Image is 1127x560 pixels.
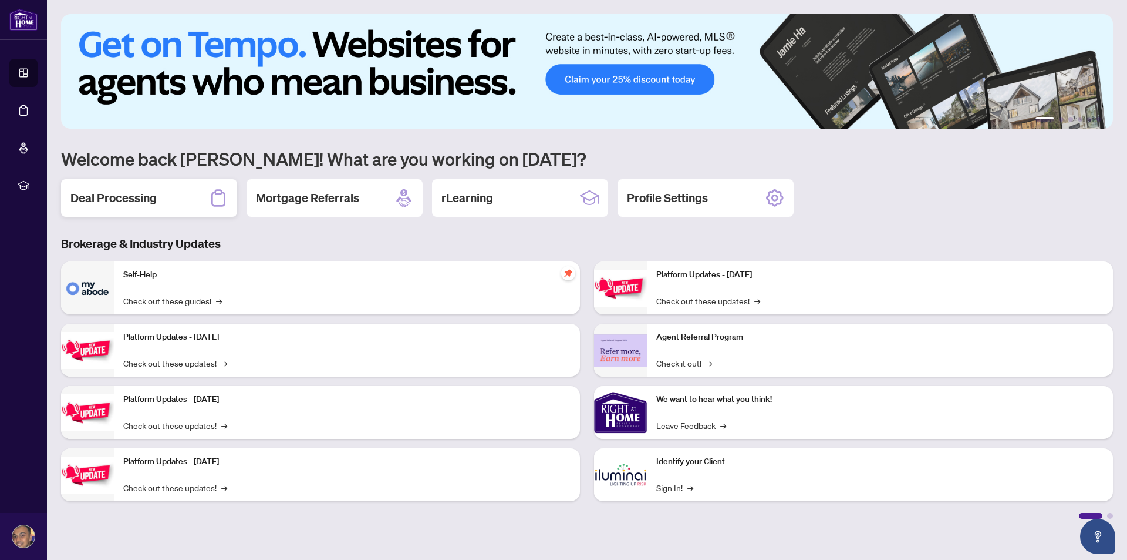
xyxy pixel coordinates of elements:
[594,270,647,307] img: Platform Updates - June 23, 2025
[221,481,227,494] span: →
[221,357,227,370] span: →
[256,190,359,206] h2: Mortgage Referrals
[9,9,38,31] img: logo
[656,481,693,494] a: Sign In!→
[123,481,227,494] a: Check out these updates!→
[594,334,647,367] img: Agent Referral Program
[656,269,1104,281] p: Platform Updates - [DATE]
[1096,117,1101,122] button: 6
[1068,117,1073,122] button: 3
[656,455,1104,468] p: Identify your Client
[123,331,571,344] p: Platform Updates - [DATE]
[720,419,726,432] span: →
[12,525,35,548] img: Profile Icon
[594,386,647,439] img: We want to hear what you think!
[123,419,227,432] a: Check out these updates!→
[656,331,1104,344] p: Agent Referral Program
[123,393,571,406] p: Platform Updates - [DATE]
[61,457,114,494] img: Platform Updates - July 8, 2025
[221,419,227,432] span: →
[123,269,571,281] p: Self-Help
[216,294,222,307] span: →
[70,190,157,206] h2: Deal Processing
[61,236,1113,252] h3: Brokerage & Industry Updates
[656,357,712,370] a: Check it out!→
[754,294,760,307] span: →
[627,190,708,206] h2: Profile Settings
[123,357,227,370] a: Check out these updates!→
[61,14,1113,129] img: Slide 0
[441,190,493,206] h2: rLearning
[123,294,222,307] a: Check out these guides!→
[1059,117,1064,122] button: 2
[687,481,693,494] span: →
[61,332,114,369] img: Platform Updates - September 16, 2025
[1080,519,1115,554] button: Open asap
[561,266,575,280] span: pushpin
[656,294,760,307] a: Check out these updates!→
[1087,117,1092,122] button: 5
[1078,117,1082,122] button: 4
[706,357,712,370] span: →
[594,448,647,501] img: Identify your Client
[123,455,571,468] p: Platform Updates - [DATE]
[61,147,1113,170] h1: Welcome back [PERSON_NAME]! What are you working on [DATE]?
[61,261,114,314] img: Self-Help
[1035,117,1054,122] button: 1
[61,394,114,431] img: Platform Updates - July 21, 2025
[656,393,1104,406] p: We want to hear what you think!
[656,419,726,432] a: Leave Feedback→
